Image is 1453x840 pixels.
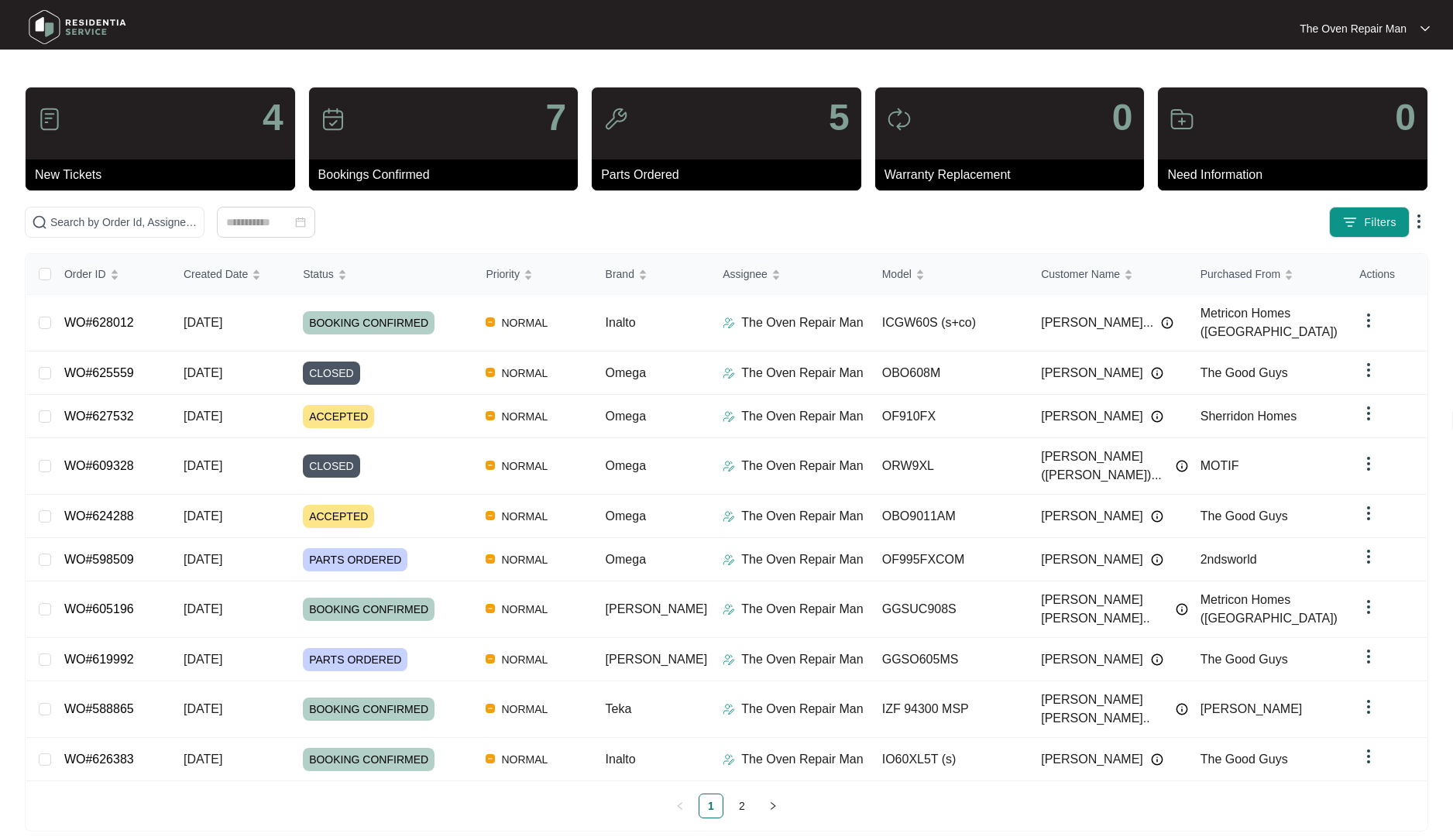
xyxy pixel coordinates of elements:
a: WO#625559 [64,366,134,379]
p: The Oven Repair Man [741,700,863,718]
p: The Oven Repair Man [741,550,863,569]
th: Brand [593,254,711,295]
img: Vercel Logo [486,604,495,613]
img: dropdown arrow [1359,747,1378,766]
span: Order ID [64,266,106,283]
img: icon [603,107,628,132]
img: Assigner Icon [723,410,735,423]
span: NORMAL [495,407,554,426]
span: The Good Guys [1201,509,1288,523]
img: Assigner Icon [723,460,735,472]
a: WO#605196 [64,602,134,615]
img: Vercel Logo [486,411,495,420]
th: Status [290,254,473,295]
a: WO#619992 [64,653,134,666]
td: GGSUC908S [870,581,1029,638]
a: 1 [699,794,723,818]
td: OF910FX [870,395,1029,438]
span: NORMAL [495,457,554,475]
span: [PERSON_NAME] [1041,550,1143,569]
span: [DATE] [184,753,222,766]
span: Metricon Homes ([GEOGRAPHIC_DATA]) [1201,593,1338,625]
span: [DATE] [184,553,222,566]
img: dropdown arrow [1359,647,1378,666]
span: Brand [606,266,634,283]
a: WO#626383 [64,753,134,766]
a: WO#598509 [64,553,134,566]
a: WO#588865 [64,702,134,715]
span: [DATE] [184,702,222,715]
span: NORMAL [495,314,554,332]
td: ORW9XL [870,438,1029,495]
p: The Oven Repair Man [741,750,863,769]
span: left [675,801,685,811]
td: GGSO605MS [870,638,1029,681]
td: OBO9011AM [870,495,1029,538]
span: [PERSON_NAME] [1041,507,1143,526]
span: The Good Guys [1201,366,1288,379]
button: filter iconFilters [1329,207,1410,238]
p: 0 [1112,99,1133,136]
span: The Good Guys [1201,653,1288,666]
th: Order ID [52,254,171,295]
img: Assigner Icon [723,603,735,615]
span: BOOKING CONFIRMED [303,698,435,721]
button: left [668,794,692,818]
span: [DATE] [184,653,222,666]
img: Vercel Logo [486,654,495,663]
a: 2 [730,794,754,818]
span: [PERSON_NAME] [PERSON_NAME].. [1041,691,1168,728]
img: Assigner Icon [723,317,735,329]
span: [PERSON_NAME]... [1041,314,1153,332]
p: Need Information [1167,166,1427,184]
span: CLOSED [303,362,360,385]
img: icon [1170,107,1194,132]
span: Omega [606,459,646,472]
input: Search by Order Id, Assignee Name, Customer Name, Brand and Model [50,214,198,231]
span: Omega [606,410,646,423]
span: [PERSON_NAME] [606,602,708,615]
p: The Oven Repair Man [741,314,863,332]
span: Priority [486,266,520,283]
img: Info icon [1176,603,1188,615]
img: Info icon [1151,367,1163,379]
img: dropdown arrow [1359,311,1378,330]
span: Customer Name [1041,266,1120,283]
p: Bookings Confirmed [318,166,579,184]
span: The Good Guys [1201,753,1288,766]
img: Info icon [1176,703,1188,715]
img: dropdown arrow [1359,404,1378,423]
th: Customer Name [1029,254,1188,295]
img: icon [37,107,62,132]
th: Model [870,254,1029,295]
th: Priority [473,254,593,295]
p: The Oven Repair Man [741,600,863,619]
span: [PERSON_NAME] [1041,364,1143,382]
p: New Tickets [35,166,295,184]
img: dropdown arrow [1410,212,1428,231]
span: [DATE] [184,459,222,472]
span: [DATE] [184,602,222,615]
img: dropdown arrow [1359,698,1378,716]
img: dropdown arrow [1359,547,1378,566]
span: [PERSON_NAME] [1041,750,1143,769]
img: Assigner Icon [723,510,735,523]
li: Previous Page [668,794,692,818]
img: Info icon [1151,410,1163,423]
span: NORMAL [495,650,554,669]
p: The Oven Repair Man [741,507,863,526]
a: WO#609328 [64,459,134,472]
span: Assignee [723,266,768,283]
span: Omega [606,509,646,523]
span: PARTS ORDERED [303,548,407,571]
img: Vercel Logo [486,754,495,763]
li: 2 [730,794,754,818]
th: Assignee [710,254,870,295]
span: MOTIF [1201,459,1239,472]
li: Next Page [761,794,785,818]
img: Assigner Icon [723,653,735,666]
img: dropdown arrow [1359,598,1378,616]
img: dropdown arrow [1420,25,1430,33]
li: 1 [699,794,723,818]
td: IZF 94300 MSP [870,681,1029,738]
